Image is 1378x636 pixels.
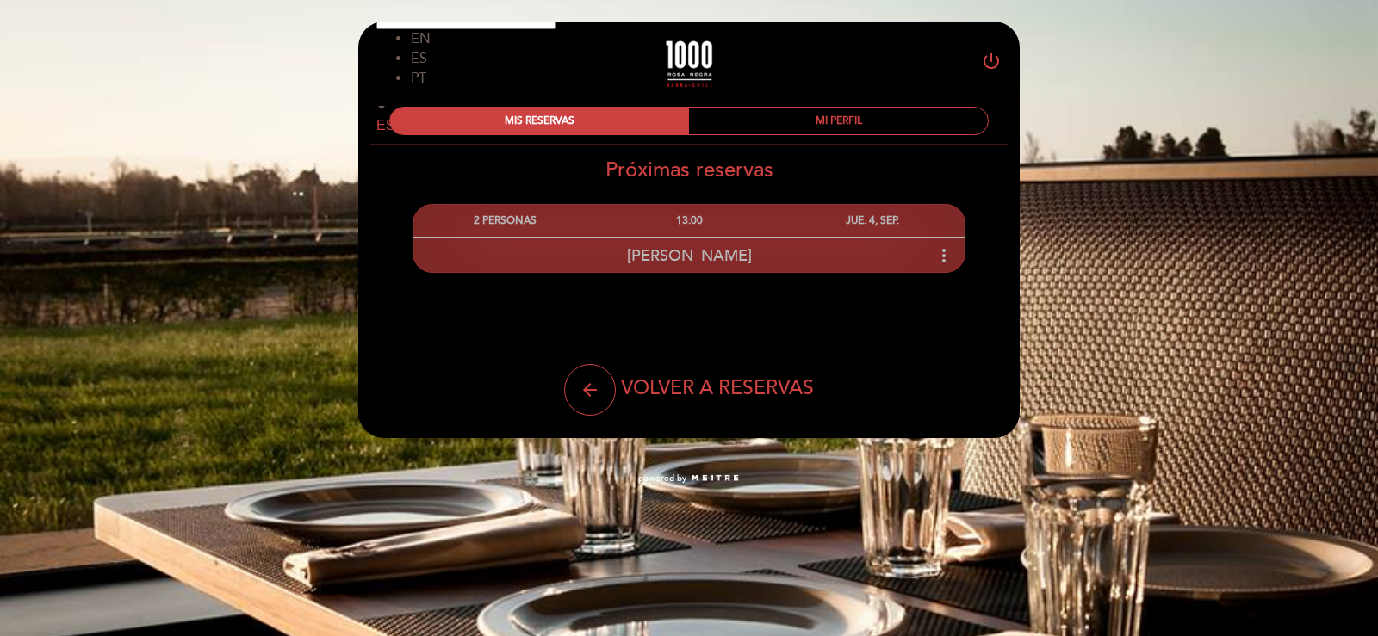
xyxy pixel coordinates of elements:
i: arrow_back [580,380,600,400]
div: MIS RESERVAS [390,108,689,134]
button: power_settings_new [981,51,1002,77]
div: 13:00 [597,205,780,237]
a: powered by [638,472,740,485]
h2: Próximas reservas [357,157,1021,182]
a: 1000 Rosa Negra [581,40,797,88]
span: EN [411,30,431,47]
button: arrow_back [564,364,616,416]
span: VOLVER A RESERVAS [621,376,814,400]
div: MI PERFIL [689,108,988,134]
span: powered by [638,472,686,485]
span: PT [411,70,426,87]
i: more_vert [934,245,954,266]
div: JUE. 4, SEP. [781,205,965,237]
span: ES [411,50,427,67]
div: 2 PERSONAS [413,205,597,237]
span: [PERSON_NAME] [627,246,752,265]
img: MEITRE [691,474,740,483]
i: power_settings_new [981,51,1002,71]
